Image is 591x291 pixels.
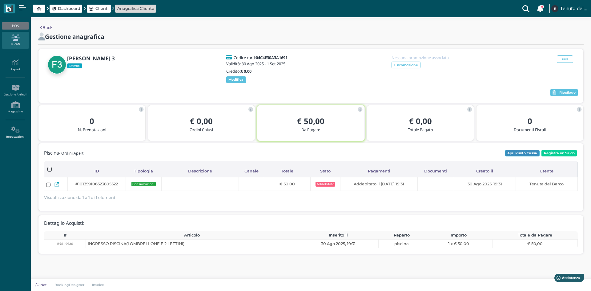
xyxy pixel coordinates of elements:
small: - Ordini Aperti [59,151,84,156]
th: Importo [425,231,492,239]
span: Addebitato il [DATE] 19:31 [354,181,404,187]
a: ... Tenuta del Barco [550,1,587,16]
span: 30 Ago 2025, 19:31 [321,241,356,247]
a: Clienti [89,6,109,11]
a: Anagrafica Cliente [117,6,154,11]
b: 0 [90,116,94,127]
span: Clienti [95,6,109,11]
span: Consumazioni [131,182,156,186]
span: #101359106323805522 [75,181,118,187]
a: Magazzino [2,99,29,116]
h5: Validità: 30 Ago 2025 - 1 Set 2025 [226,62,291,66]
b: [PERSON_NAME] 3 [67,55,115,62]
div: POS [2,22,29,30]
b: 04C4E30A3A1691 [256,55,287,60]
span: Riepilogo [559,91,576,95]
div: Stato [311,165,340,177]
span: Visualizzazione da 1 a 1 di 1 elementi [44,193,117,202]
a: Impostazioni [2,124,29,141]
span: 30 Ago 2025, 19:31 [468,181,502,187]
a: Dashboard [52,6,80,11]
b: € 0,00 [409,116,432,127]
button: Apri Punto Cassa [505,150,540,157]
div: Descrizione [161,165,239,177]
h5: N. Prenotazioni [43,127,140,132]
span: 1 x € 50,00 [448,241,469,247]
h5: Ordini Chiusi [153,127,250,132]
span: piscina [394,241,409,247]
h4: Tenuta del Barco [560,6,587,11]
b: Modifica [228,77,243,82]
div: Canale [239,165,264,177]
span: Addebitato [316,182,336,187]
div: Documenti [418,165,454,177]
div: Totale [264,165,311,177]
a: Gestione Articoli [2,82,29,99]
span: Tenuta del Barco [529,181,564,187]
b: € 0,00 [190,116,213,127]
div: Creato il [454,165,516,177]
img: logo [6,5,13,12]
span: € 50,00 [279,181,295,187]
a: Clienti [2,32,29,49]
h5: Totale Pagato [372,127,469,132]
span: Assistenza [18,5,41,10]
div: Tipologia [126,165,162,177]
iframe: Help widget launcher [547,272,586,286]
span: € 50,00 [527,241,543,247]
b: + Promozione [394,63,418,67]
img: ... [551,5,558,12]
h5: Documenti Fiscali [481,127,578,132]
b: € 0,00 [241,68,251,74]
th: Articolo [86,231,298,239]
h4: Dettaglio Acquisti: [44,221,84,226]
b: 0 [528,116,532,127]
div: Utente [516,165,577,177]
h5: Codice card: [234,55,287,60]
span: Dashboard [58,6,80,11]
b: € 50,00 [297,116,324,127]
small: #4849626 [57,241,73,246]
h4: Piscina [44,151,84,156]
img: fiorino 3 null [48,55,66,74]
a: Back [40,25,53,30]
th: # [44,231,86,239]
h5: Credito: [226,69,291,73]
a: Report [2,57,29,74]
span: Esterno [67,63,82,68]
span: INGRESSO PISCINA(1 OMBRELLONE E 2 LETTINI) [88,241,184,247]
th: Reparto [379,231,425,239]
div: ID [68,165,126,177]
div: Pagamenti [340,165,418,177]
h5: Da Pagare [262,127,359,132]
button: Riepilogo [550,89,578,96]
th: Inserito il [298,231,379,239]
h2: Gestione anagrafica [45,33,104,40]
button: Registra un Saldo [541,150,577,157]
h5: Nessuna promozione associata [392,55,456,60]
th: Totale da Pagare [492,231,578,239]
